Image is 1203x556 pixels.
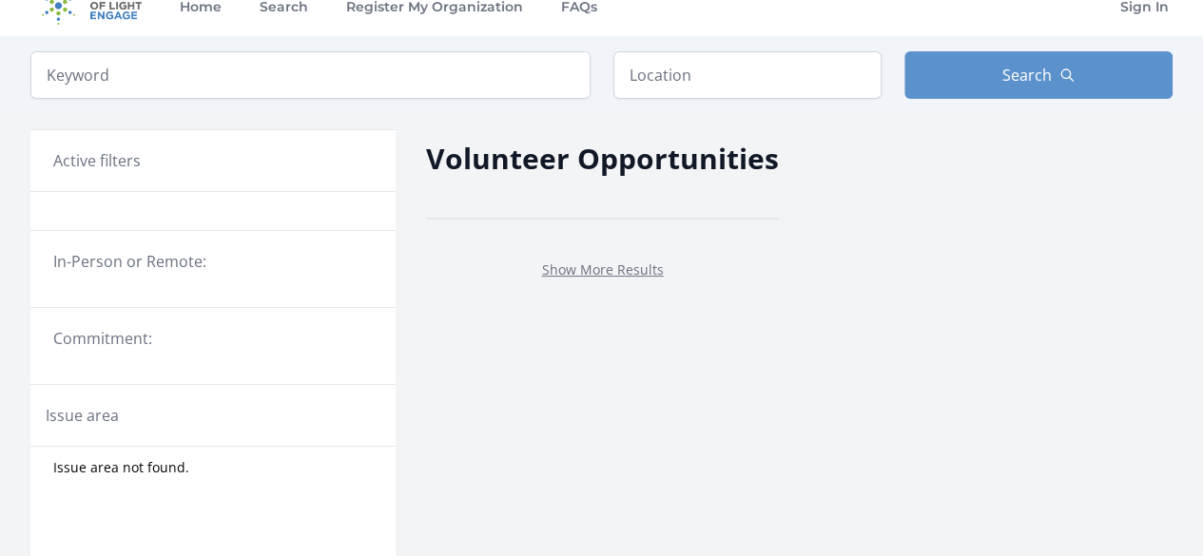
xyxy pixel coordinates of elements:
[542,260,664,278] a: Show More Results
[613,51,882,99] input: Location
[426,137,779,180] h2: Volunteer Opportunities
[904,51,1173,99] button: Search
[1002,64,1052,86] span: Search
[53,458,189,477] span: Issue area not found.
[53,250,373,273] legend: In-Person or Remote:
[46,404,119,427] legend: Issue area
[53,327,373,350] legend: Commitment:
[30,51,591,99] input: Keyword
[53,149,141,172] h3: Active filters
